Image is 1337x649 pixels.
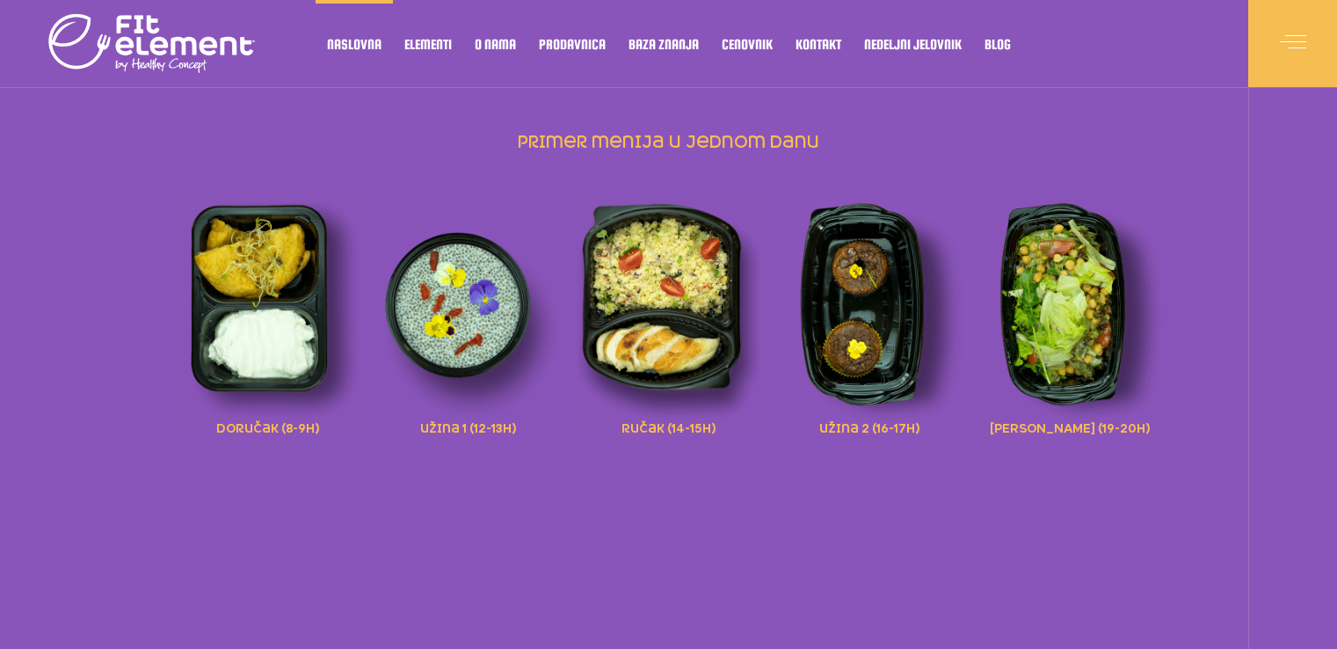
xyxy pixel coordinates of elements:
span: Baza znanja [629,40,699,48]
span: Blog [985,40,1011,48]
span: [PERSON_NAME] (19-20h) [990,417,1150,436]
img: logo light [48,9,255,79]
span: ručak (14-15h) [621,417,716,436]
span: Cenovnik [722,40,773,48]
span: Naslovna [327,40,381,48]
span: Nedeljni jelovnik [864,40,962,48]
span: Kontakt [796,40,841,48]
span: užina 1 (12-13h) [420,417,516,436]
div: primer menija u jednom danu [168,174,1170,464]
a: primer menija u jednom danu [515,133,822,151]
span: O nama [475,40,516,48]
span: Elementi [404,40,452,48]
span: doručak (8-9h) [216,417,319,436]
span: Prodavnica [539,40,606,48]
span: užina 2 (16-17h) [819,417,919,436]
